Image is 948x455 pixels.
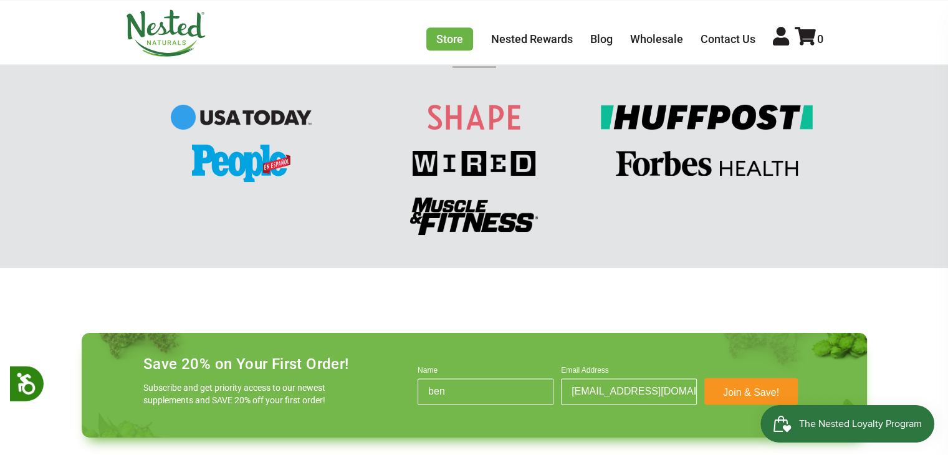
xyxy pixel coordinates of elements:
img: Forbes-Health_41a9c2fb-4dd2-408c-95f2-a2e09e86b3a1.png [616,151,798,176]
label: Email Address [561,366,697,378]
a: Blog [590,32,613,45]
a: Wholesale [630,32,683,45]
a: Contact Us [701,32,755,45]
button: Join & Save! [704,378,798,405]
img: Shape [428,105,520,130]
img: Nested Naturals [125,9,206,57]
a: Nested Rewards [491,32,573,45]
iframe: Button to open loyalty program pop-up [760,405,936,443]
input: First Name [418,378,553,405]
img: People-En-Espanol.png [192,145,290,182]
span: 0 [817,32,823,45]
input: Email Address [561,378,697,405]
img: MF.png [410,198,538,235]
a: 0 [795,32,823,45]
img: USA Today [171,105,312,130]
img: press-full-wired.png [413,151,535,176]
a: Store [426,27,473,50]
label: Name [418,366,553,378]
img: Huffington Post [600,105,813,130]
h4: Save 20% on Your First Order! [143,355,349,373]
p: Subscribe and get priority access to our newest supplements and SAVE 20% off your first order! [143,381,330,406]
